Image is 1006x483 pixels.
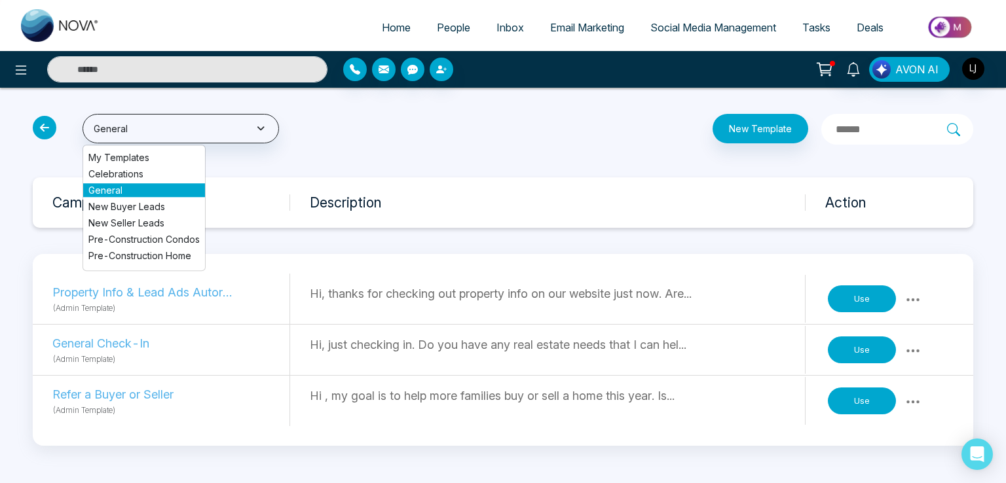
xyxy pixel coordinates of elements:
li: Celebrations [83,167,205,181]
p: Hi, just checking in. Do you have any real estate needs that I can hel... [310,336,805,353]
a: Home [369,15,424,40]
li: Pre-Construction Home [83,249,205,262]
img: Market-place.gif [903,12,998,42]
h3: Campaign Name [52,194,289,211]
p: Property Info & Lead Ads Autoresponder [52,283,233,301]
button: Use [828,285,896,313]
p: (Admin Template) [52,301,289,314]
a: People [424,15,483,40]
li: General [83,183,205,197]
button: Use [828,387,896,415]
span: Social Media Management [650,21,776,34]
p: Hi, thanks for checking out property info on our website just now. Are... [310,285,805,302]
p: General Check-In [52,334,233,352]
span: Tasks [802,21,830,34]
button: AVON AI [869,57,950,82]
li: New Seller Leads [83,216,205,230]
a: Tasks [789,15,844,40]
div: Open Intercom Messenger [961,438,993,470]
p: (Admin Template) [52,352,289,365]
button: New Template [713,114,808,143]
p: Hi , my goal is to help more families buy or sell a home this year. Is... [310,387,805,404]
li: My Templates [83,151,205,164]
img: User Avatar [962,58,984,80]
span: Email Marketing [550,21,624,34]
p: Refer a Buyer or Seller [52,385,233,403]
span: Deals [857,21,884,34]
h3: Description [310,194,805,211]
span: AVON AI [895,62,939,77]
p: (Admin Template) [52,403,289,416]
button: Use [828,336,896,364]
img: Nova CRM Logo [21,9,100,42]
a: Social Media Management [637,15,789,40]
li: Pre-Construction Condos [83,232,205,246]
li: New Buyer Leads [83,200,205,213]
span: People [437,21,470,34]
button: General [83,114,279,143]
h3: Action [825,194,973,211]
span: Home [382,21,411,34]
a: Deals [844,15,897,40]
span: Inbox [496,21,524,34]
a: Inbox [483,15,537,40]
img: Lead Flow [872,60,891,79]
a: Email Marketing [537,15,637,40]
